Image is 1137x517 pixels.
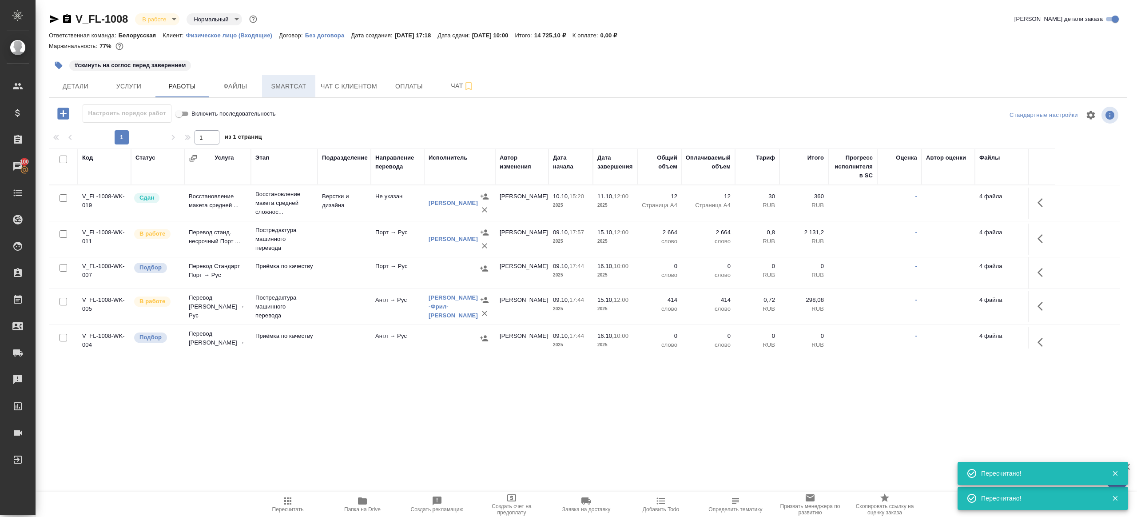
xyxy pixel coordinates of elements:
p: слово [642,271,677,280]
p: 2 664 [642,228,677,237]
p: слово [642,305,677,313]
p: RUB [784,341,824,349]
p: 0 [686,262,731,271]
p: RUB [784,201,824,210]
button: Добавить тэг [49,56,68,75]
div: Этап [255,153,269,162]
button: Назначить [477,332,491,345]
p: 360 [784,192,824,201]
div: Статус [135,153,155,162]
button: Сгруппировать [189,154,198,163]
button: Скопировать ссылку на оценку заказа [847,492,922,517]
p: 12:00 [614,297,628,303]
button: 2789.28 RUB; [114,40,125,52]
button: Нормальный [191,16,231,23]
p: Итого: [515,32,534,39]
span: 100 [15,157,35,166]
span: Заявка на доставку [562,506,610,513]
p: 4 файла [979,332,1024,341]
p: 16.10, [597,263,614,269]
p: 0 [784,332,824,341]
p: 0 [739,262,775,271]
p: RUB [739,341,775,349]
a: - [915,193,917,200]
div: Автор оценки [926,153,966,162]
div: Можно подбирать исполнителей [133,262,180,274]
p: В работе [139,229,165,238]
p: 12 [642,192,677,201]
p: 09.10, [553,263,569,269]
p: 17:44 [569,263,584,269]
span: скинуть на соглос перед заверением [68,61,192,68]
td: Перевод [PERSON_NAME] → Рус [184,289,251,325]
td: V_FL-1008-WK-019 [78,188,131,219]
button: Назначить [478,190,491,203]
span: Добавить Todo [643,506,679,513]
td: V_FL-1008-WK-005 [78,291,131,322]
button: Определить тематику [698,492,773,517]
p: слово [686,271,731,280]
div: Прогресс исполнителя в SC [833,153,873,180]
div: Направление перевода [375,153,420,171]
div: Исполнитель выполняет работу [133,228,180,240]
a: - [915,333,917,339]
p: 0 [739,332,775,341]
span: Услуги [107,81,150,92]
td: Порт → Рус [371,257,424,289]
p: 0 [642,332,677,341]
div: split button [1007,108,1080,122]
div: Автор изменения [500,153,544,171]
button: Закрыть [1106,469,1124,477]
p: В работе [139,297,165,306]
div: Код [82,153,93,162]
div: В работе [187,13,242,25]
p: Договор: [279,32,305,39]
td: Не указан [371,188,424,219]
p: 09.10, [553,297,569,303]
button: Здесь прячутся важные кнопки [1032,228,1054,249]
p: 414 [642,296,677,305]
button: Здесь прячутся важные кнопки [1032,332,1054,353]
p: 2025 [553,237,588,246]
button: Скопировать ссылку [62,14,72,24]
td: V_FL-1008-WK-011 [78,224,131,255]
p: 4 файла [979,262,1024,271]
p: Восстановление макета средней сложнос... [255,190,313,216]
p: 2025 [553,271,588,280]
p: 2 131,2 [784,228,824,237]
p: RUB [739,305,775,313]
p: Физическое лицо (Входящие) [186,32,279,39]
p: 2025 [597,341,633,349]
button: Удалить [478,239,491,252]
button: Здесь прячутся важные кнопки [1032,192,1054,213]
p: 17:44 [569,297,584,303]
td: V_FL-1008-WK-004 [78,327,131,358]
p: 2025 [597,271,633,280]
p: Без договора [305,32,351,39]
p: 298,08 [784,296,824,305]
p: 4 файла [979,296,1024,305]
p: Постредактура машинного перевода [255,226,313,252]
button: Здесь прячутся важные кнопки [1032,296,1054,317]
p: 10:00 [614,263,628,269]
div: Пересчитано! [981,469,1098,478]
p: 2 664 [686,228,731,237]
div: Дата завершения [597,153,633,171]
td: [PERSON_NAME] [495,291,549,322]
td: Верстки и дизайна [318,188,371,219]
p: [DATE] 17:18 [395,32,438,39]
p: Страница А4 [686,201,731,210]
button: Закрыть [1106,494,1124,502]
p: RUB [739,237,775,246]
p: Клиент: [163,32,186,39]
p: 30 [739,192,775,201]
p: 15:20 [569,193,584,200]
p: 0 [784,262,824,271]
div: Подразделение [322,153,368,162]
p: 09.10, [553,333,569,339]
span: Папка на Drive [344,506,381,513]
button: Назначить [477,262,491,275]
span: Работы [161,81,203,92]
a: - [915,263,917,269]
div: Дата начала [553,153,588,171]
